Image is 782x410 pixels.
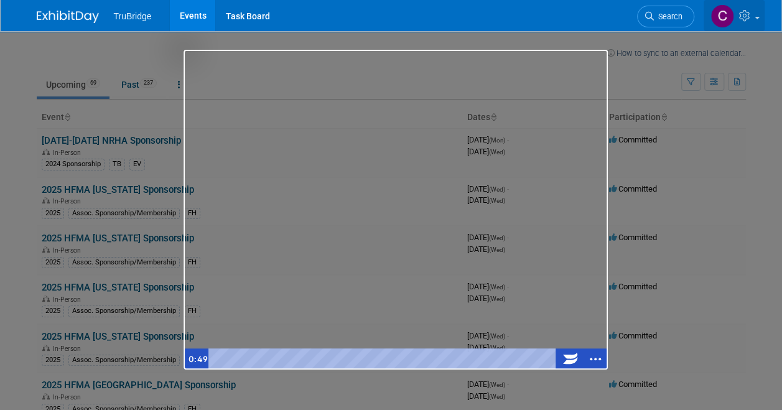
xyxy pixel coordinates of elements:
[208,348,558,370] div: Chapter Markers
[114,11,152,21] span: TruBridge
[654,12,682,21] span: Search
[710,4,734,28] img: Craig Mills
[637,6,694,27] a: Search
[583,348,608,370] button: Show more buttons
[215,348,552,370] div: Playbar
[37,11,99,23] img: ExhibitDay
[558,348,583,370] a: Wistia Logo -- Learn More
